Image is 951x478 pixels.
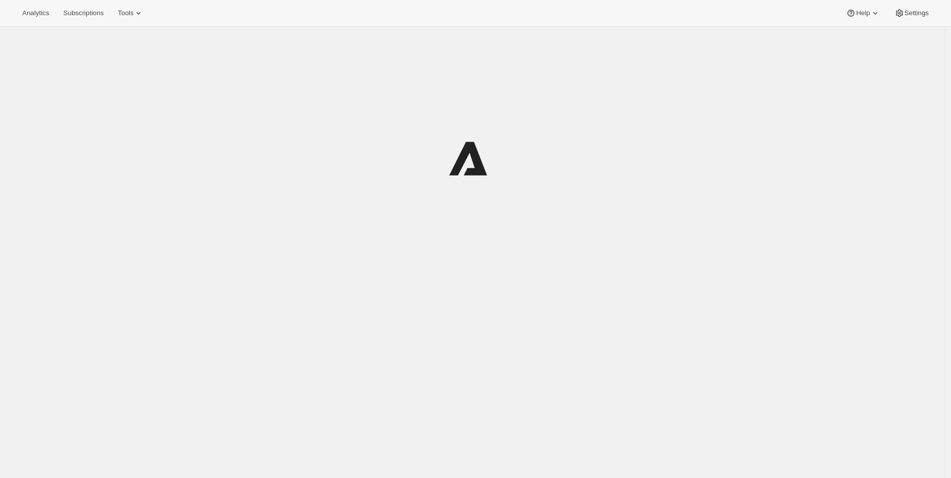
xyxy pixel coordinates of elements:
span: Settings [905,9,929,17]
span: Help [856,9,870,17]
span: Analytics [22,9,49,17]
span: Tools [118,9,133,17]
span: Subscriptions [63,9,104,17]
button: Analytics [16,6,55,20]
button: Settings [888,6,935,20]
button: Help [840,6,886,20]
button: Subscriptions [57,6,110,20]
button: Tools [112,6,150,20]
